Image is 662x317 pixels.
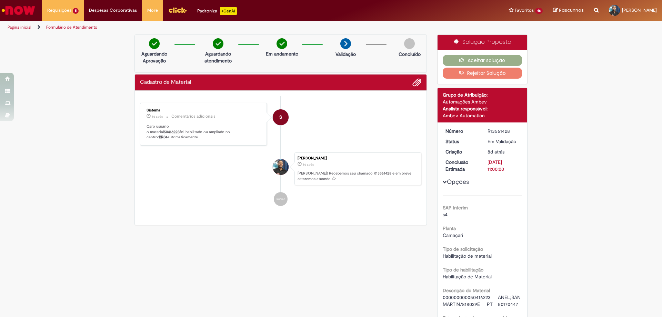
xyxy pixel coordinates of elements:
b: 50416223 [164,129,180,135]
img: check-circle-green.png [149,38,160,49]
div: Ronaldo Silva Bispo [273,159,289,175]
a: Página inicial [8,24,31,30]
button: Adicionar anexos [412,78,421,87]
div: System [273,109,289,125]
b: SAP Interim [443,205,468,211]
p: Em andamento [266,50,298,57]
p: Validação [335,51,356,58]
img: check-circle-green.png [277,38,287,49]
div: Ambev Automation [443,112,522,119]
button: Rejeitar Solução [443,68,522,79]
div: [PERSON_NAME] [298,156,418,160]
ul: Trilhas de página [5,21,436,34]
p: +GenAi [220,7,237,15]
ul: Histórico de tíquete [140,96,421,213]
b: Descrição do Material [443,287,490,294]
img: click_logo_yellow_360x200.png [168,5,187,15]
span: 46 [535,8,543,14]
span: Favoritos [515,7,534,14]
button: Aceitar solução [443,55,522,66]
span: Despesas Corporativas [89,7,137,14]
dt: Conclusão Estimada [440,159,483,172]
span: Rascunhos [559,7,584,13]
span: 5 [73,8,79,14]
img: arrow-next.png [340,38,351,49]
div: Grupo de Atribuição: [443,91,522,98]
b: Tipo de solicitação [443,246,483,252]
dt: Criação [440,148,483,155]
div: Padroniza [197,7,237,15]
span: [PERSON_NAME] [622,7,657,13]
small: Comentários adicionais [171,113,215,119]
span: Habilitação de material [443,253,492,259]
span: 8d atrás [152,115,163,119]
img: img-circle-grey.png [404,38,415,49]
span: s4 [443,211,448,218]
time: 24/09/2025 08:09:59 [152,115,163,119]
span: 8d atrás [303,162,314,167]
div: Automações Ambev [443,98,522,105]
time: 24/09/2025 08:09:10 [488,149,504,155]
div: R13561428 [488,128,520,135]
p: Concluído [399,51,421,58]
div: [DATE] 11:00:00 [488,159,520,172]
li: Ronaldo Silva Bispo [140,152,421,186]
p: [PERSON_NAME]! Recebemos seu chamado R13561428 e em breve estaremos atuando. [298,171,418,181]
span: 8d atrás [488,149,504,155]
span: Requisições [47,7,71,14]
dt: Número [440,128,483,135]
p: Aguardando atendimento [201,50,235,64]
div: Solução Proposta [438,35,528,50]
p: Aguardando Aprovação [138,50,171,64]
p: Caro usuário, o material foi habilitado ou ampliado no centro: automaticamente [147,124,261,140]
b: BR04 [159,135,168,140]
b: Planta [443,225,456,231]
div: Em Validação [488,138,520,145]
div: 24/09/2025 08:09:10 [488,148,520,155]
dt: Status [440,138,483,145]
span: 000000000050416223 ANEL;SAN MARTIN/818029E PT 50170447 [443,294,522,307]
img: check-circle-green.png [213,38,223,49]
span: S [279,109,282,126]
a: Formulário de Atendimento [46,24,97,30]
span: Camaçari [443,232,463,238]
h2: Cadastro de Material Histórico de tíquete [140,79,191,86]
div: Analista responsável: [443,105,522,112]
span: Habilitação de Material [443,274,492,280]
span: More [147,7,158,14]
div: Sistema [147,108,261,112]
a: Rascunhos [553,7,584,14]
img: ServiceNow [1,3,36,17]
time: 24/09/2025 08:09:10 [303,162,314,167]
b: Tipo de habilitação [443,267,483,273]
